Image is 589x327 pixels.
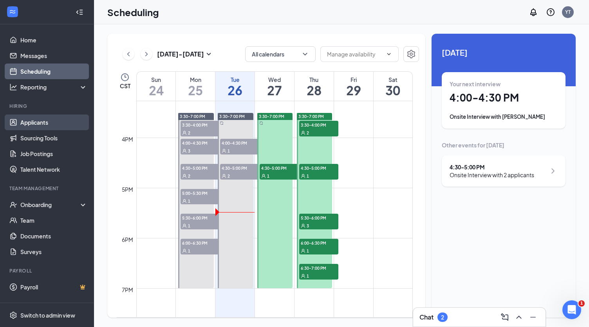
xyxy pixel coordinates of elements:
[181,121,220,129] span: 3:30-4:00 PM
[9,103,86,109] div: Hiring
[120,135,135,144] div: 4pm
[259,114,284,119] span: 3:30-7:00 PM
[20,130,87,146] a: Sourcing Tools
[76,8,83,16] svg: Collapse
[188,223,190,229] span: 1
[450,80,558,88] div: Your next interview
[188,173,190,179] span: 2
[125,49,132,59] svg: ChevronLeft
[220,139,259,147] span: 4:00-4:30 PM
[450,113,558,121] div: Onsite Interview with [PERSON_NAME]
[374,76,412,84] div: Sat
[301,274,305,278] svg: User
[220,164,259,172] span: 4:30-5:00 PM
[181,239,220,247] span: 6:00-6:30 PM
[9,311,17,319] svg: Settings
[188,148,190,154] span: 3
[20,64,87,79] a: Scheduling
[529,7,538,17] svg: Notifications
[419,313,434,322] h3: Chat
[219,114,245,119] span: 3:30-7:00 PM
[9,185,86,192] div: Team Management
[450,171,534,179] div: Onsite Interview with 2 applicants
[301,249,305,253] svg: User
[20,311,75,319] div: Switch to admin view
[255,84,294,97] h1: 27
[294,76,334,84] div: Thu
[182,223,187,228] svg: User
[299,239,338,247] span: 6:00-6:30 PM
[222,174,226,178] svg: User
[20,83,88,91] div: Reporting
[20,146,87,162] a: Job Postings
[442,46,566,58] span: [DATE]
[565,9,571,15] div: YT
[301,131,305,135] svg: User
[442,141,566,149] div: Other events for [DATE]
[176,84,215,97] h1: 25
[182,131,187,135] svg: User
[120,82,130,90] span: CST
[245,46,316,62] button: All calendarsChevronDown
[107,5,159,19] h1: Scheduling
[182,199,187,203] svg: User
[222,149,226,153] svg: User
[407,49,416,59] svg: Settings
[301,50,309,58] svg: ChevronDown
[120,185,135,194] div: 5pm
[137,76,175,84] div: Sun
[143,49,150,59] svg: ChevronRight
[204,49,213,59] svg: SmallChevronDown
[181,189,220,197] span: 5:00-5:30 PM
[441,314,444,321] div: 2
[20,244,87,260] a: Surveys
[260,164,299,172] span: 4:30-5:00 PM
[307,273,309,279] span: 1
[513,311,525,323] button: ChevronUp
[334,76,373,84] div: Fri
[255,76,294,84] div: Wed
[261,174,266,178] svg: User
[120,73,130,82] svg: Clock
[9,267,86,274] div: Payroll
[120,285,135,294] div: 7pm
[215,84,255,97] h1: 26
[176,76,215,84] div: Mon
[299,264,338,272] span: 6:30-7:00 PM
[255,72,294,101] a: August 27, 2025
[20,228,87,244] a: Documents
[450,91,558,104] h1: 4:00 - 4:30 PM
[20,201,81,209] div: Onboarding
[181,139,220,147] span: 4:00-4:30 PM
[334,72,373,101] a: August 29, 2025
[228,148,230,154] span: 1
[20,114,87,130] a: Applicants
[20,213,87,228] a: Team
[299,121,338,129] span: 3:30-4:00 PM
[450,163,534,171] div: 4:30 - 5:00 PM
[499,311,511,323] button: ComposeMessage
[403,46,419,62] button: Settings
[157,50,204,58] h3: [DATE] - [DATE]
[307,248,309,254] span: 1
[182,149,187,153] svg: User
[215,72,255,101] a: August 26, 2025
[327,50,383,58] input: Manage availability
[176,72,215,101] a: August 25, 2025
[301,174,305,178] svg: User
[294,84,334,97] h1: 28
[220,121,224,125] svg: Sync
[215,76,255,84] div: Tue
[20,162,87,177] a: Talent Network
[298,114,324,119] span: 3:30-7:00 PM
[299,164,338,172] span: 4:30-5:00 PM
[307,223,309,229] span: 3
[299,214,338,222] span: 5:30-6:00 PM
[578,300,585,307] span: 1
[500,312,510,322] svg: ComposeMessage
[386,51,392,57] svg: ChevronDown
[20,48,87,64] a: Messages
[374,72,412,101] a: August 30, 2025
[9,201,17,209] svg: UserCheck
